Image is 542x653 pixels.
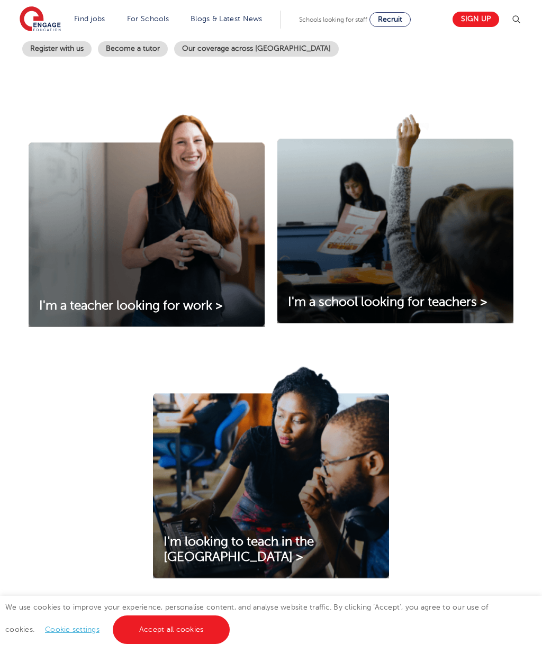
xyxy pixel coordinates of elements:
img: I'm a school looking for teachers [277,114,513,323]
img: Engage Education [20,6,61,33]
span: I'm a teacher looking for work > [39,298,223,313]
a: I'm a school looking for teachers > [277,295,498,310]
a: Register with us [22,41,92,57]
a: For Schools [127,15,169,23]
a: Sign up [453,12,499,27]
a: Find jobs [74,15,105,23]
a: Our coverage across [GEOGRAPHIC_DATA] [174,41,339,57]
span: Recruit [378,15,402,23]
a: Blogs & Latest News [191,15,263,23]
a: Cookie settings [45,625,100,633]
a: Recruit [369,12,411,27]
span: I'm looking to teach in the [GEOGRAPHIC_DATA] > [164,534,314,564]
span: We use cookies to improve your experience, personalise content, and analyse website traffic. By c... [5,603,489,633]
a: I'm a teacher looking for work > [29,298,233,314]
a: I'm looking to teach in the [GEOGRAPHIC_DATA] > [153,534,389,565]
a: Become a tutor [98,41,168,57]
img: I'm looking to teach in the UK [153,365,389,578]
a: Accept all cookies [113,615,230,644]
span: I'm a school looking for teachers > [288,295,487,309]
img: I'm a teacher looking for work [29,114,265,327]
span: Schools looking for staff [299,16,367,23]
